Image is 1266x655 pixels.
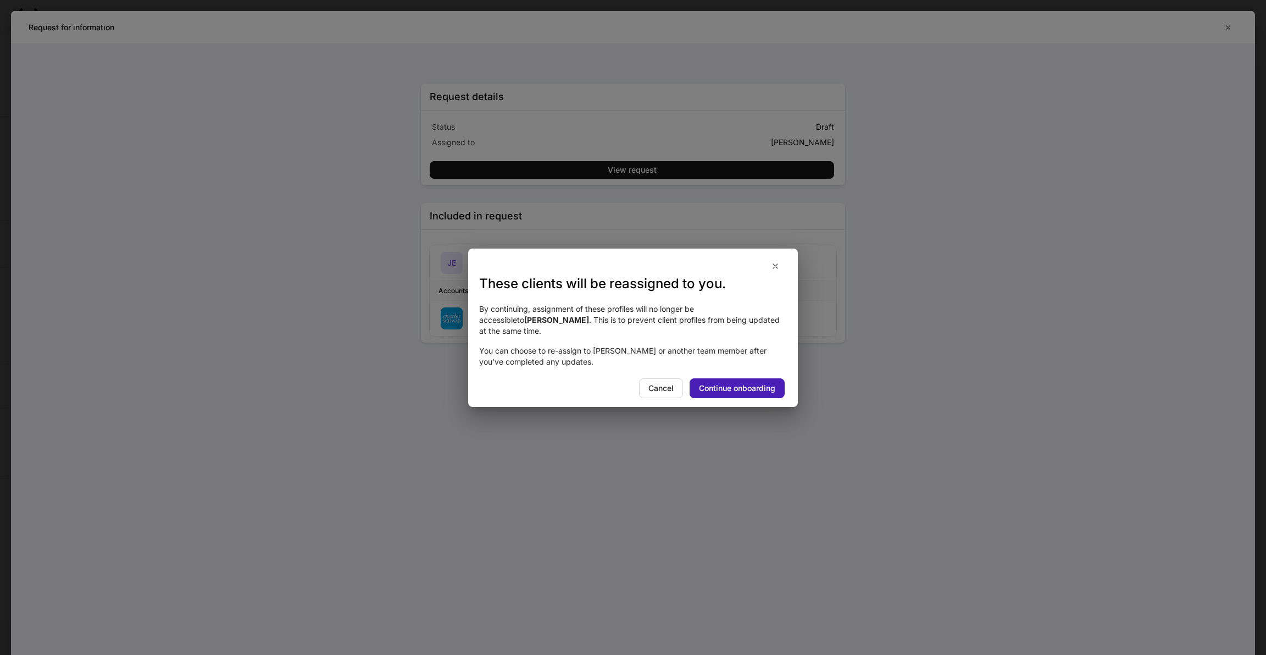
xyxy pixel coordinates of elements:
h3: These clients will be reassigned to you. [479,275,787,293]
p: By continuing, assignment of these profiles will no longer be accessible to . This is to prevent ... [479,304,787,337]
div: Cancel [648,384,674,392]
div: Continue onboarding [699,384,775,392]
button: Cancel [639,378,683,398]
button: Continue onboarding [690,378,785,398]
p: You can choose to re-assign to [PERSON_NAME] or another team member after you've completed any up... [479,345,787,367]
strong: [PERSON_NAME] [524,315,589,324]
